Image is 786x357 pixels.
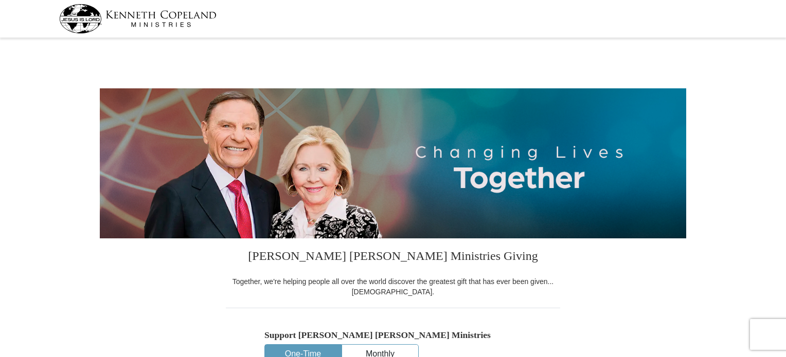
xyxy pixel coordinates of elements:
div: Together, we're helping people all over the world discover the greatest gift that has ever been g... [226,276,560,297]
h5: Support [PERSON_NAME] [PERSON_NAME] Ministries [264,330,522,341]
img: kcm-header-logo.svg [59,4,217,33]
h3: [PERSON_NAME] [PERSON_NAME] Ministries Giving [226,238,560,276]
